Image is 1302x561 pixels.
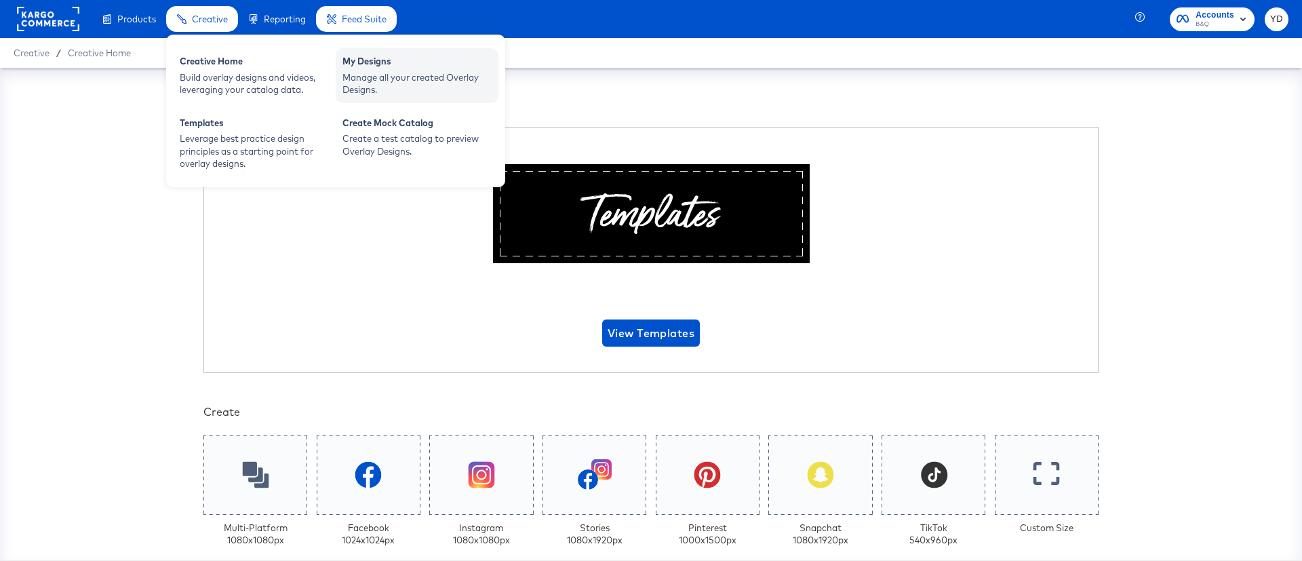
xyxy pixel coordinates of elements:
div: Multi-Platform 1080 x 1080 px [224,522,288,547]
span: YD [1270,12,1283,27]
button: View Templates [602,320,700,347]
div: TikTok 540 x 960 px [909,522,958,547]
span: Reporting [264,14,306,24]
span: B&Q [1196,19,1234,30]
div: Facebook 1024 x 1024 px [342,522,395,547]
div: Pinterest 1000 x 1500 px [679,522,736,547]
span: View Templates [608,324,694,343]
button: AccountsB&Q [1170,7,1255,31]
button: YD [1265,7,1288,31]
div: Create [203,404,1099,420]
span: / [50,47,68,58]
a: Creative Home [68,47,131,58]
div: Custom Size [1020,522,1073,535]
span: Feed Suite [342,14,387,24]
div: Beautiful Templates Curated Just for You! [408,274,894,308]
span: Accounts [1196,8,1234,22]
div: Instagram 1080 x 1080 px [453,522,510,547]
span: Products [117,14,156,24]
span: Creative [192,14,228,24]
span: Creative [14,47,50,58]
div: Stories 1080 x 1920 px [567,522,623,547]
div: Snapchat 1080 x 1920 px [793,522,848,547]
div: Your Custom Templates [203,89,1099,112]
